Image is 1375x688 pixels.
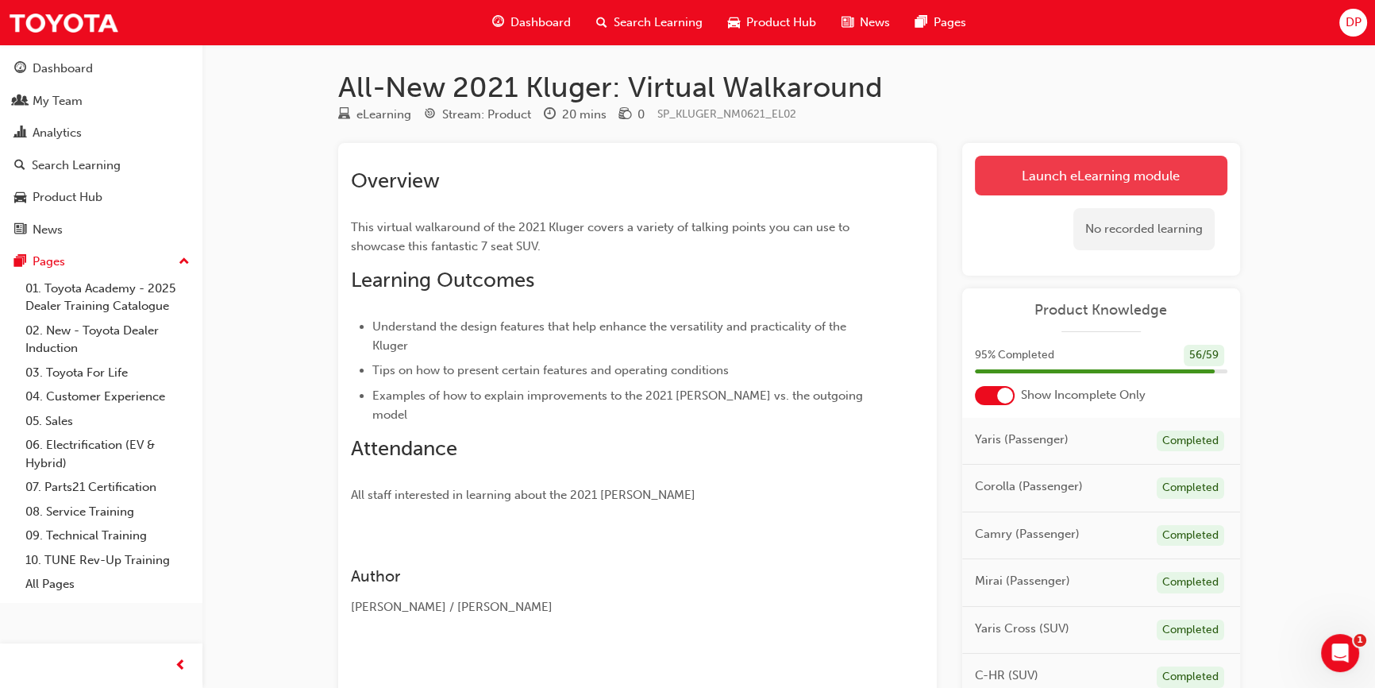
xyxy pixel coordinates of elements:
span: Product Hub [746,14,816,32]
span: Yaris (Passenger) [975,431,1069,449]
span: Examples of how to explain improvements to the 2021 [PERSON_NAME] vs. the outgoing model [372,388,866,422]
span: 95 % Completed [975,346,1054,365]
div: 56 / 59 [1184,345,1224,366]
span: DP [1345,14,1361,32]
a: Analytics [6,118,196,148]
span: News [860,14,890,32]
a: search-iconSearch Learning [584,6,715,39]
span: Overview [351,168,440,193]
span: All staff interested in learning about the 2021 [PERSON_NAME] [351,488,695,502]
span: pages-icon [915,13,927,33]
span: Show Incomplete Only [1021,386,1146,404]
div: Dashboard [33,60,93,78]
span: learningResourceType_ELEARNING-icon [338,108,350,122]
span: news-icon [14,223,26,238]
span: 1 [1354,634,1366,647]
a: 06. Electrification (EV & Hybrid) [19,433,196,475]
div: My Team [33,92,83,110]
span: chart-icon [14,126,26,141]
a: pages-iconPages [903,6,979,39]
h1: All-New 2021 Kluger: Virtual Walkaround [338,70,1240,105]
div: Completed [1157,431,1224,452]
span: Understand the design features that help enhance the versatility and practicality of the Kluger [372,319,849,353]
a: 10. TUNE Rev-Up Training [19,548,196,573]
div: 0 [637,106,645,124]
a: 07. Parts21 Certification [19,475,196,500]
a: Dashboard [6,54,196,83]
span: car-icon [728,13,740,33]
span: Tips on how to present certain features and operating conditions [372,363,729,377]
span: clock-icon [544,108,556,122]
div: Analytics [33,124,82,142]
a: car-iconProduct Hub [715,6,829,39]
div: Completed [1157,620,1224,641]
span: Attendance [351,436,457,461]
a: News [6,215,196,245]
h3: Author [351,567,867,586]
div: Pages [33,253,65,271]
span: prev-icon [175,656,187,676]
span: Mirai (Passenger) [975,572,1070,590]
a: Product Hub [6,183,196,212]
span: Yaris Cross (SUV) [975,620,1069,638]
button: Pages [6,247,196,276]
span: Pages [934,14,966,32]
div: 20 mins [562,106,607,124]
div: Stream: Product [442,106,531,124]
div: Completed [1157,572,1224,593]
a: 04. Customer Experience [19,385,196,409]
div: Completed [1157,477,1224,499]
div: Type [338,105,411,125]
a: Product Knowledge [975,301,1227,319]
a: news-iconNews [829,6,903,39]
span: guage-icon [14,62,26,76]
a: 01. Toyota Academy - 2025 Dealer Training Catalogue [19,276,196,319]
span: people-icon [14,95,26,109]
a: My Team [6,87,196,116]
span: This virtual walkaround of the 2021 Kluger covers a variety of talking points you can use to show... [351,220,853,253]
span: Camry (Passenger) [975,525,1080,543]
div: News [33,221,63,239]
div: No recorded learning [1073,208,1215,250]
a: 03. Toyota For Life [19,361,196,385]
div: Product Hub [33,188,102,207]
button: DashboardMy TeamAnalyticsSearch LearningProduct HubNews [6,51,196,247]
span: Corolla (Passenger) [975,477,1083,496]
a: 08. Service Training [19,500,196,524]
span: guage-icon [492,13,504,33]
span: Search Learning [614,14,703,32]
a: guage-iconDashboard [480,6,584,39]
span: Learning resource code [657,107,796,121]
iframe: Intercom live chat [1321,634,1359,672]
a: Launch eLearning module [975,156,1227,195]
a: 02. New - Toyota Dealer Induction [19,319,196,361]
span: search-icon [596,13,607,33]
div: Price [619,105,645,125]
a: 05. Sales [19,409,196,434]
span: Learning Outcomes [351,268,534,292]
div: Search Learning [32,157,121,175]
span: Dashboard [510,14,571,32]
div: [PERSON_NAME] / [PERSON_NAME] [351,598,867,616]
a: Search Learning [6,151,196,180]
span: search-icon [14,159,25,173]
span: up-icon [179,252,190,272]
span: pages-icon [14,255,26,269]
div: Completed [1157,667,1224,688]
div: Duration [544,105,607,125]
span: car-icon [14,191,26,205]
button: DP [1339,9,1367,37]
div: Completed [1157,525,1224,547]
span: money-icon [619,108,631,122]
a: All Pages [19,572,196,597]
span: C-HR (SUV) [975,667,1038,685]
span: target-icon [424,108,436,122]
img: Trak [8,5,119,41]
div: eLearning [356,106,411,124]
div: Stream [424,105,531,125]
span: news-icon [842,13,853,33]
a: 09. Technical Training [19,524,196,548]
